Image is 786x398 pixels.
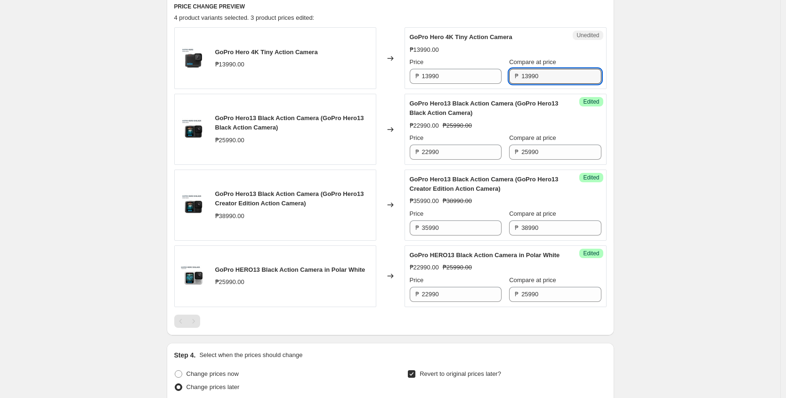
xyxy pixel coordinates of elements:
[410,45,439,55] div: ₱13990.00
[583,98,599,106] span: Edited
[415,291,419,298] span: ₱
[179,262,208,290] img: GoProHERO13BlackinPolarWhite-.PH_80x.jpg
[515,291,519,298] span: ₱
[186,370,239,377] span: Change prices now
[410,121,439,130] div: ₱22990.00
[179,115,208,144] img: Gopro_Hero_13_Black_-_.PH_80x.jpg
[174,350,196,360] h2: Step 4.
[515,224,519,231] span: ₱
[410,210,424,217] span: Price
[215,114,364,131] span: GoPro Hero13 Black Action Camera (GoPro Hero13 Black Action Camera)
[576,32,599,39] span: Unedited
[174,3,607,10] h6: PRICE CHANGE PREVIEW
[215,211,244,221] div: ₱38990.00
[583,250,599,257] span: Edited
[509,276,556,284] span: Compare at price
[410,176,559,192] span: GoPro Hero13 Black Action Camera (GoPro Hero13 Creator Edition Action Camera)
[179,191,208,219] img: Gopro_Hero_13_Black_-_.PH_80x.jpg
[215,190,364,207] span: GoPro Hero13 Black Action Camera (GoPro Hero13 Creator Edition Action Camera)
[410,196,439,206] div: ₱35990.00
[509,134,556,141] span: Compare at price
[410,276,424,284] span: Price
[515,73,519,80] span: ₱
[415,148,419,155] span: ₱
[410,100,559,116] span: GoPro Hero13 Black Action Camera (GoPro Hero13 Black Action Camera)
[443,121,472,130] strike: ₱25990.00
[443,263,472,272] strike: ₱25990.00
[215,60,244,69] div: ₱13990.00
[410,58,424,65] span: Price
[215,136,244,145] div: ₱25990.00
[215,277,244,287] div: ₱25990.00
[179,44,208,73] img: GoPro_Hero_Action_Camera_-_.PH_80x.jpg
[420,370,501,377] span: Revert to original prices later?
[509,210,556,217] span: Compare at price
[410,134,424,141] span: Price
[215,266,365,273] span: GoPro HERO13 Black Action Camera in Polar White
[583,174,599,181] span: Edited
[415,73,419,80] span: ₱
[410,33,512,41] span: GoPro Hero 4K Tiny Action Camera
[443,196,472,206] strike: ₱38990.00
[415,224,419,231] span: ₱
[199,350,302,360] p: Select when the prices should change
[174,315,200,328] nav: Pagination
[410,252,560,259] span: GoPro HERO13 Black Action Camera in Polar White
[174,14,315,21] span: 4 product variants selected. 3 product prices edited:
[509,58,556,65] span: Compare at price
[515,148,519,155] span: ₱
[186,383,240,390] span: Change prices later
[410,263,439,272] div: ₱22990.00
[215,49,318,56] span: GoPro Hero 4K Tiny Action Camera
